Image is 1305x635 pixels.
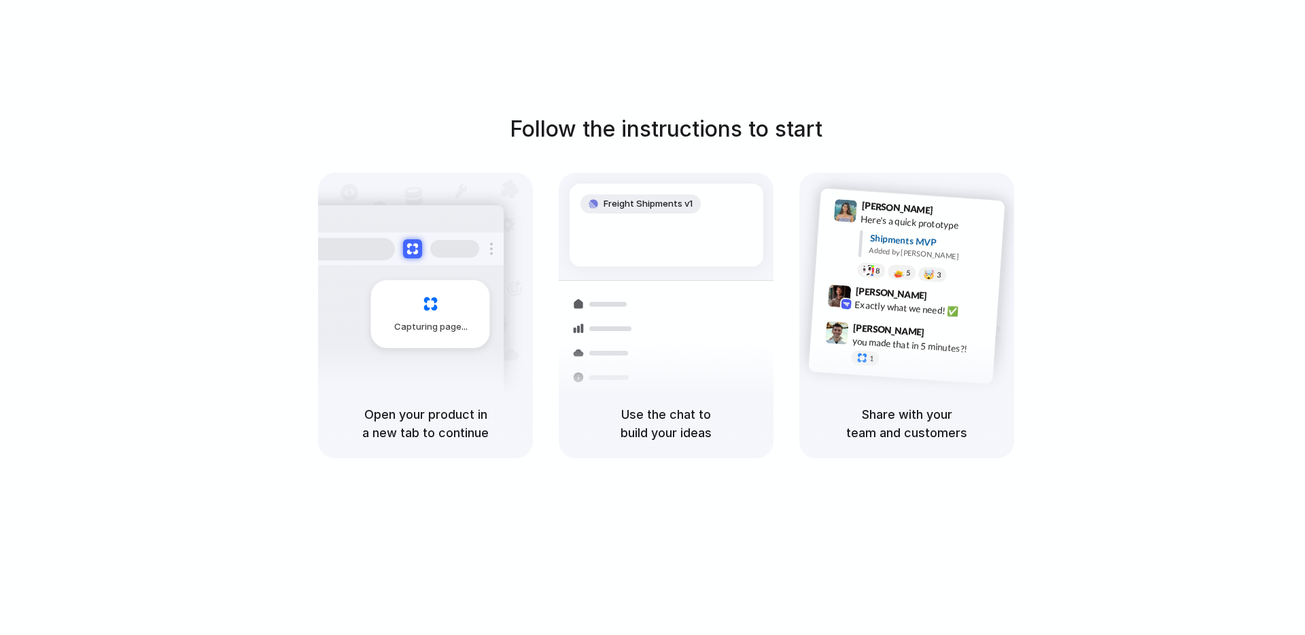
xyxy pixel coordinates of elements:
[575,405,757,442] h5: Use the chat to build your ideas
[924,269,935,279] div: 🤯
[906,269,911,277] span: 5
[816,405,998,442] h5: Share with your team and customers
[861,198,933,218] span: [PERSON_NAME]
[931,290,959,307] span: 9:42 AM
[928,326,956,343] span: 9:47 AM
[860,212,996,235] div: Here's a quick prototype
[854,298,990,321] div: Exactly what we need! ✅
[853,320,925,340] span: [PERSON_NAME]
[334,405,517,442] h5: Open your product in a new tab to continue
[937,271,941,279] span: 3
[869,355,874,362] span: 1
[937,205,965,221] span: 9:41 AM
[394,320,470,334] span: Capturing page
[604,197,693,211] span: Freight Shipments v1
[855,284,927,303] span: [PERSON_NAME]
[869,231,995,254] div: Shipments MVP
[510,113,822,145] h1: Follow the instructions to start
[869,245,994,264] div: Added by [PERSON_NAME]
[875,267,880,275] span: 8
[852,334,988,358] div: you made that in 5 minutes?!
